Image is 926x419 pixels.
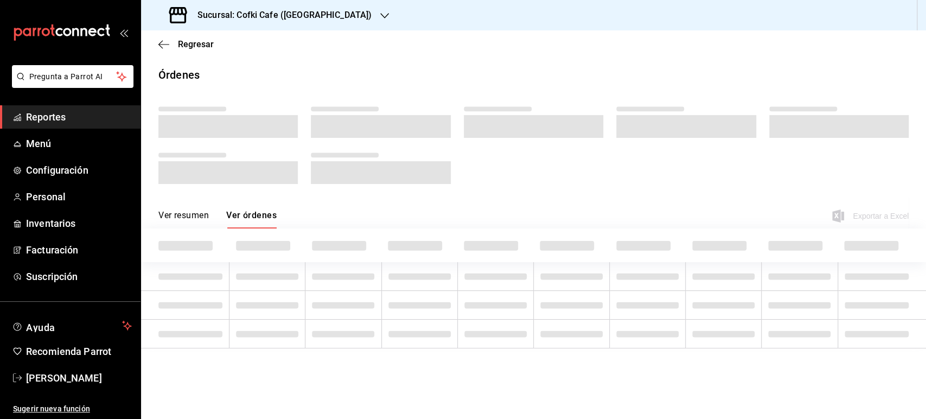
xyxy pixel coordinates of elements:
[29,71,117,82] span: Pregunta a Parrot AI
[158,210,277,228] div: navigation tabs
[8,79,133,90] a: Pregunta a Parrot AI
[26,344,132,359] span: Recomienda Parrot
[158,67,200,83] div: Órdenes
[12,65,133,88] button: Pregunta a Parrot AI
[26,136,132,151] span: Menú
[119,28,128,37] button: open_drawer_menu
[158,210,209,228] button: Ver resumen
[26,163,132,177] span: Configuración
[189,9,372,22] h3: Sucursal: Cofki Cafe ([GEOGRAPHIC_DATA])
[26,216,132,231] span: Inventarios
[226,210,277,228] button: Ver órdenes
[26,243,132,257] span: Facturación
[26,269,132,284] span: Suscripción
[178,39,214,49] span: Regresar
[26,371,132,385] span: [PERSON_NAME]
[26,189,132,204] span: Personal
[13,403,132,415] span: Sugerir nueva función
[26,110,132,124] span: Reportes
[26,319,118,332] span: Ayuda
[158,39,214,49] button: Regresar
